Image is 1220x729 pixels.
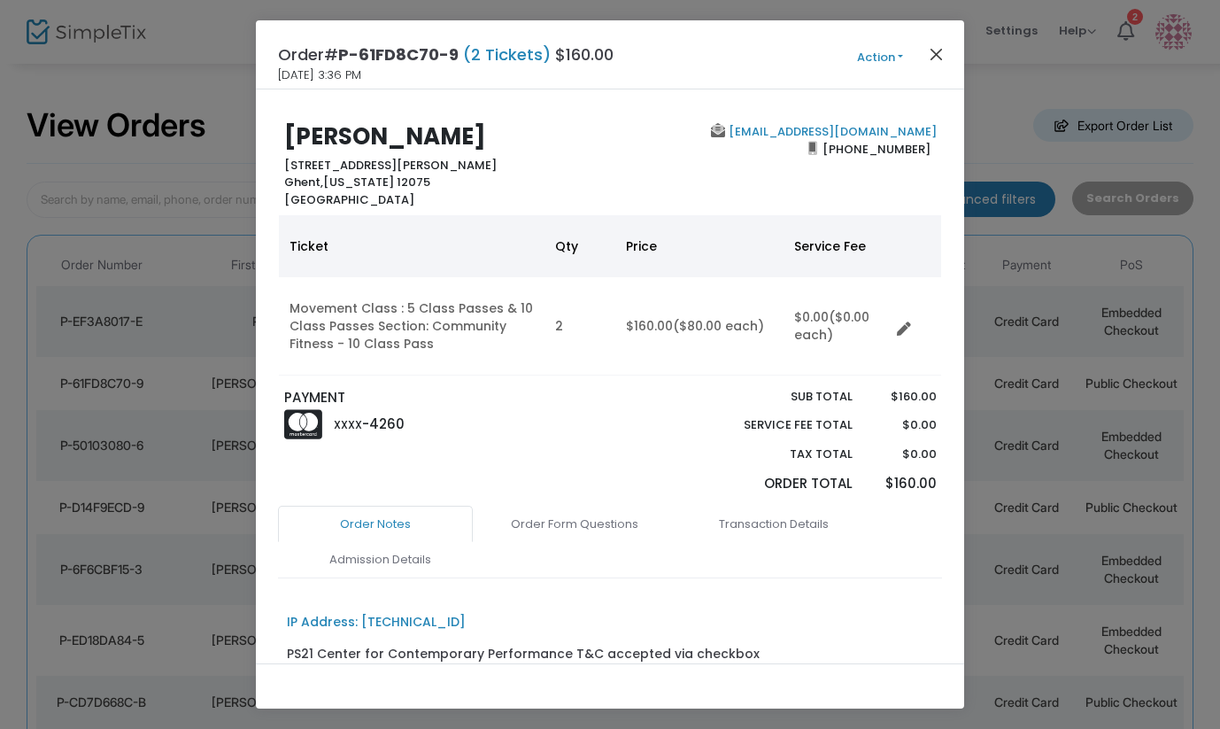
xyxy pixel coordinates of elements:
[278,43,614,66] h4: Order# $160.00
[544,277,615,376] td: 2
[784,277,890,376] td: $0.00
[287,613,466,632] div: IP Address: [TECHNICAL_ID]
[279,215,544,277] th: Ticket
[794,308,869,344] span: ($0.00 each)
[284,157,497,208] b: [STREET_ADDRESS][PERSON_NAME] [US_STATE] 12075 [GEOGRAPHIC_DATA]
[702,416,853,434] p: Service Fee Total
[279,215,941,376] div: Data table
[544,215,615,277] th: Qty
[702,388,853,406] p: Sub total
[477,506,672,543] a: Order Form Questions
[869,446,936,463] p: $0.00
[338,43,459,66] span: P-61FD8C70-9
[615,215,784,277] th: Price
[362,415,405,433] span: -4260
[869,474,936,494] p: $160.00
[673,317,764,335] span: ($80.00 each)
[676,506,871,543] a: Transaction Details
[702,474,853,494] p: Order Total
[334,417,362,432] span: XXXX
[284,174,323,190] span: Ghent,
[817,135,937,163] span: [PHONE_NUMBER]
[702,446,853,463] p: Tax Total
[784,215,890,277] th: Service Fee
[287,645,760,663] div: PS21 Center for Contemporary Performance T&C accepted via checkbox
[869,416,936,434] p: $0.00
[925,43,948,66] button: Close
[869,388,936,406] p: $160.00
[278,66,361,84] span: [DATE] 3:36 PM
[279,277,544,376] td: Movement Class : 5 Class Passes & 10 Class Passes Section: Community Fitness - 10 Class Pass
[827,48,933,67] button: Action
[284,120,486,152] b: [PERSON_NAME]
[284,388,602,408] p: PAYMENT
[615,277,784,376] td: $160.00
[725,123,937,140] a: [EMAIL_ADDRESS][DOMAIN_NAME]
[459,43,555,66] span: (2 Tickets)
[282,541,477,578] a: Admission Details
[278,506,473,543] a: Order Notes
